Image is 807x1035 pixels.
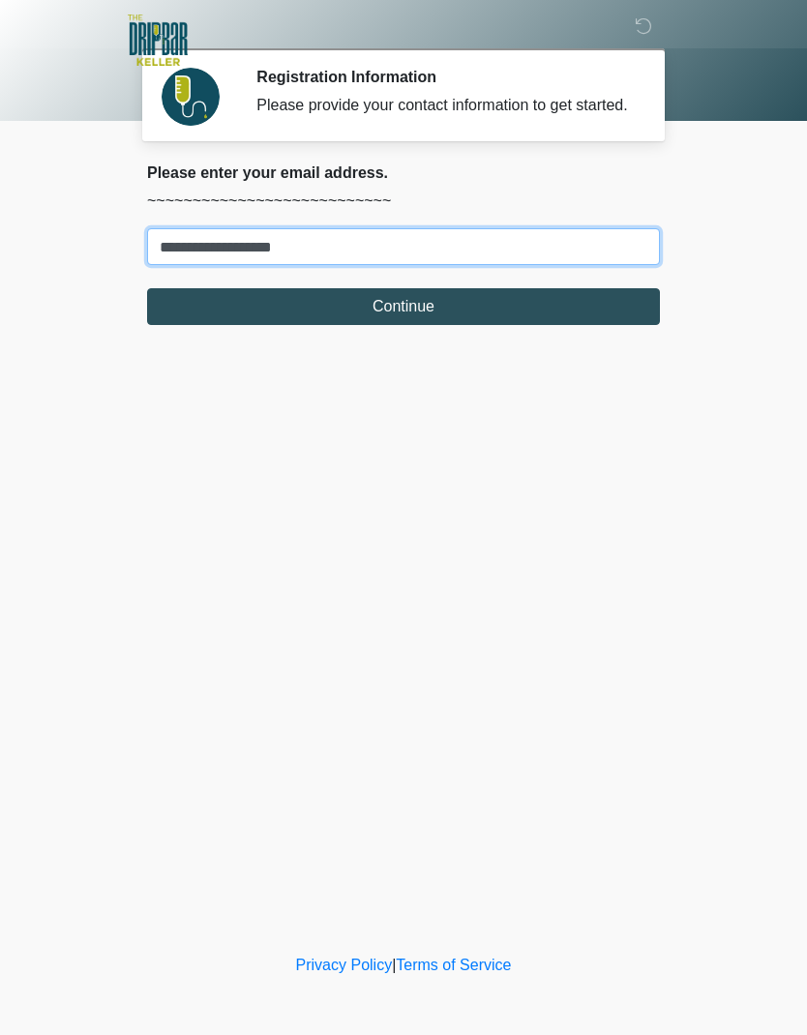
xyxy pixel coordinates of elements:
[147,163,660,182] h2: Please enter your email address.
[162,68,220,126] img: Agent Avatar
[256,94,631,117] div: Please provide your contact information to get started.
[392,957,396,973] a: |
[296,957,393,973] a: Privacy Policy
[147,288,660,325] button: Continue
[128,15,188,66] img: The DRIPBaR - Keller Logo
[147,190,660,213] p: ~~~~~~~~~~~~~~~~~~~~~~~~~~~
[396,957,511,973] a: Terms of Service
